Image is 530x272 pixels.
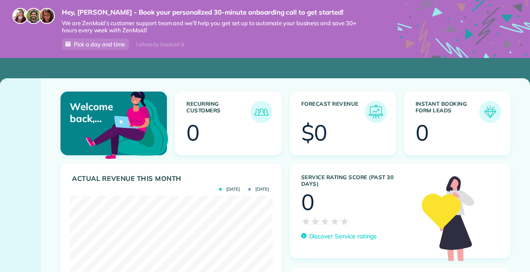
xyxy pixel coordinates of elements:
[416,122,429,144] div: 0
[367,103,385,121] img: icon_forecast_revenue-8c13a41c7ed35a8dcfafea3cbb826a0462acb37728057bba2d056411b612bbbe.png
[340,213,349,229] span: ★
[74,41,125,48] span: Pick a day and time
[186,101,250,123] h3: Recurring Customers
[72,175,273,183] h3: Actual Revenue this month
[39,8,55,24] img: michelle-19f622bdf1676172e81f8f8fba1fb50e276960ebfe0243fe18214015130c80e4.jpg
[481,103,499,121] img: icon_form_leads-04211a6a04a5b2264e4ee56bc0799ec3eb69b7e499cbb523a139df1d13a81ae0.png
[253,103,270,121] img: icon_recurring_customers-cf858462ba22bcd05b5a5880d41d6543d210077de5bb9ebc9590e49fd87d84ed.png
[26,8,42,24] img: jorge-587dff0eeaa6aab1f244e6dc62b8924c3b6ad411094392a53c71c6c4a576187d.jpg
[12,8,28,24] img: maria-72a9807cf96188c08ef61303f053569d2e2a8a1cde33d635c8a3ac13582a053d.jpg
[301,232,377,241] a: Discover Service ratings
[62,38,129,50] a: Pick a day and time
[131,39,189,50] div: I already booked it
[248,187,269,192] span: [DATE]
[70,101,131,124] p: Welcome back, [PERSON_NAME]!
[301,174,413,187] h3: Service Rating score (past 30 days)
[310,213,320,229] span: ★
[62,8,371,17] strong: Hey, [PERSON_NAME] - Book your personalized 30-minute onboarding call to get started!
[186,122,200,144] div: 0
[84,81,170,167] img: dashboard_welcome-42a62b7d889689a78055ac9021e634bf52bae3f8056760290aed330b23ab8690.png
[320,213,330,229] span: ★
[330,213,340,229] span: ★
[301,101,365,123] h3: Forecast Revenue
[301,191,314,213] div: 0
[301,213,311,229] span: ★
[219,187,240,192] span: [DATE]
[62,19,371,34] span: We are ZenMaid’s customer support team and we’ll help you get set up to automate your business an...
[416,101,479,123] h3: Instant Booking Form Leads
[301,122,328,144] div: $0
[309,232,377,241] p: Discover Service ratings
